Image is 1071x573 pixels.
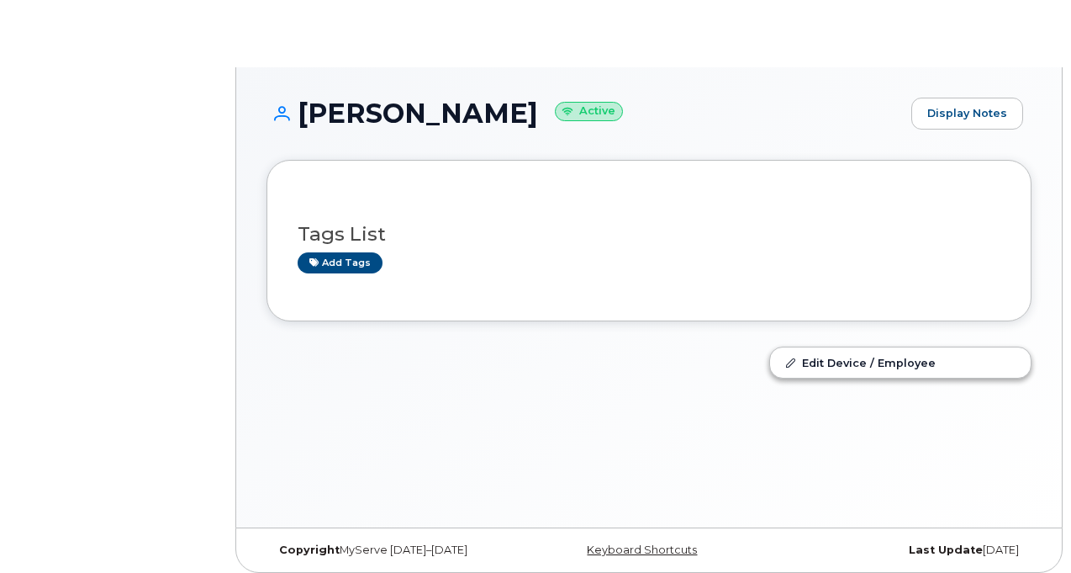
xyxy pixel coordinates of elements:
a: Add tags [298,252,382,273]
strong: Copyright [279,544,340,556]
div: [DATE] [777,544,1031,557]
a: Display Notes [911,98,1023,130]
div: MyServe [DATE]–[DATE] [266,544,521,557]
small: Active [555,102,623,121]
h1: [PERSON_NAME] [266,98,903,128]
a: Keyboard Shortcuts [587,544,697,556]
strong: Last Update [909,544,983,556]
h3: Tags List [298,224,1000,245]
a: Edit Device / Employee [770,348,1031,378]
